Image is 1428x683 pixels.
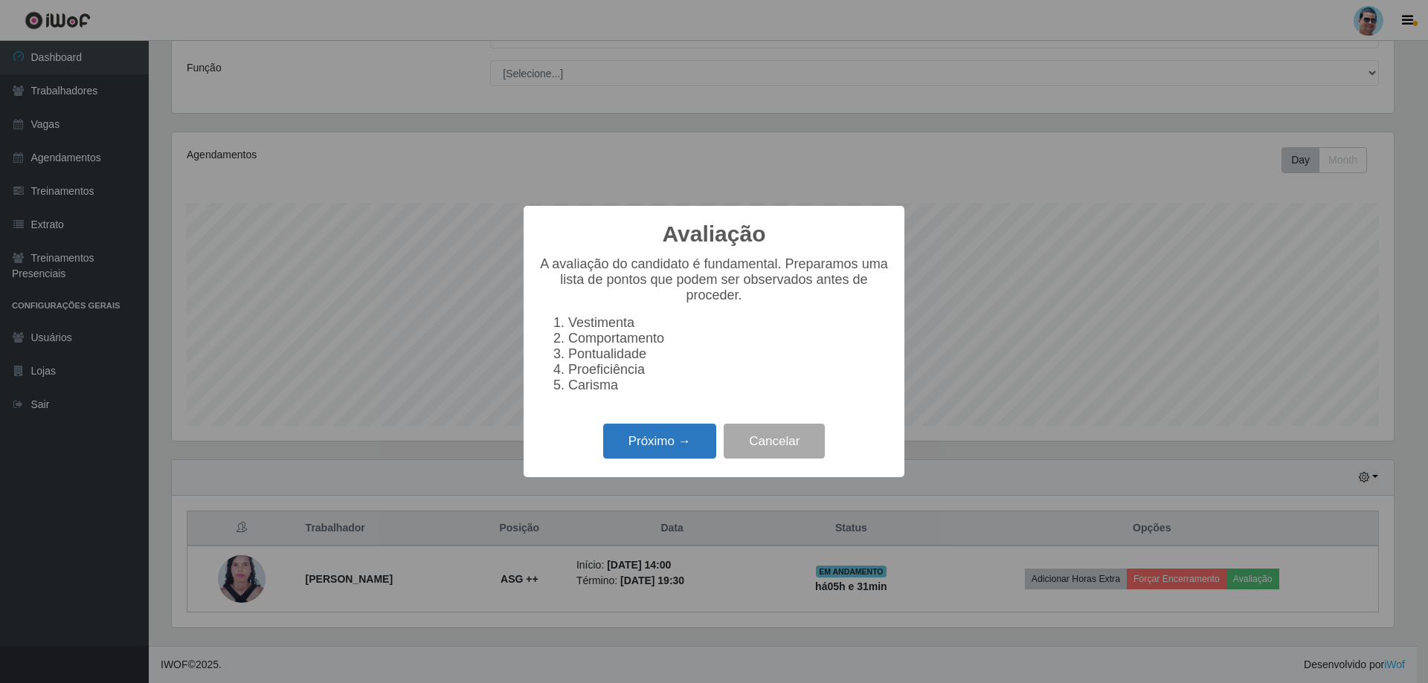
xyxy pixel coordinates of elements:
[568,346,890,362] li: Pontualidade
[724,424,825,459] button: Cancelar
[568,362,890,378] li: Proeficiência
[568,331,890,346] li: Comportamento
[663,221,766,247] h2: Avaliação
[568,315,890,331] li: Vestimenta
[603,424,716,459] button: Próximo →
[568,378,890,393] li: Carisma
[538,256,890,303] p: A avaliação do candidato é fundamental. Preparamos uma lista de pontos que podem ser observados a...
